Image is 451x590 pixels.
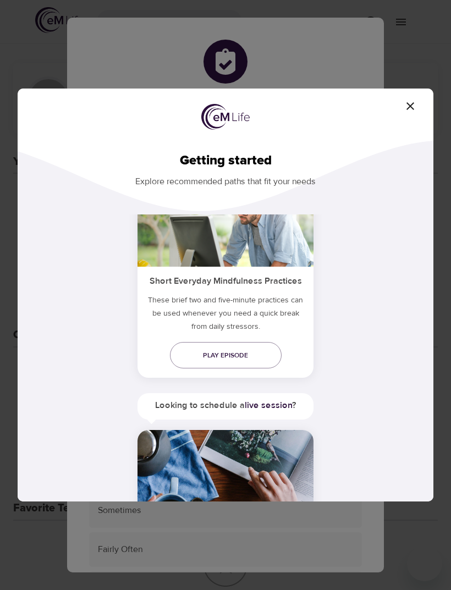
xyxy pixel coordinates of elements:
h5: Short Everyday Mindfulness Practices [137,267,313,294]
h5: These brief two and five-minute practices can be used whenever you need a quick break from daily ... [137,294,313,338]
a: Play episode [170,342,282,368]
h5: Looking to schedule a ? [137,393,313,418]
img: logo [201,104,250,130]
img: ims [137,430,313,512]
img: ims [137,184,313,267]
p: Explore recommended paths that fit your needs [35,169,416,188]
span: Play episode [179,350,273,361]
h2: Getting started [35,153,416,169]
a: live session [245,400,292,411]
